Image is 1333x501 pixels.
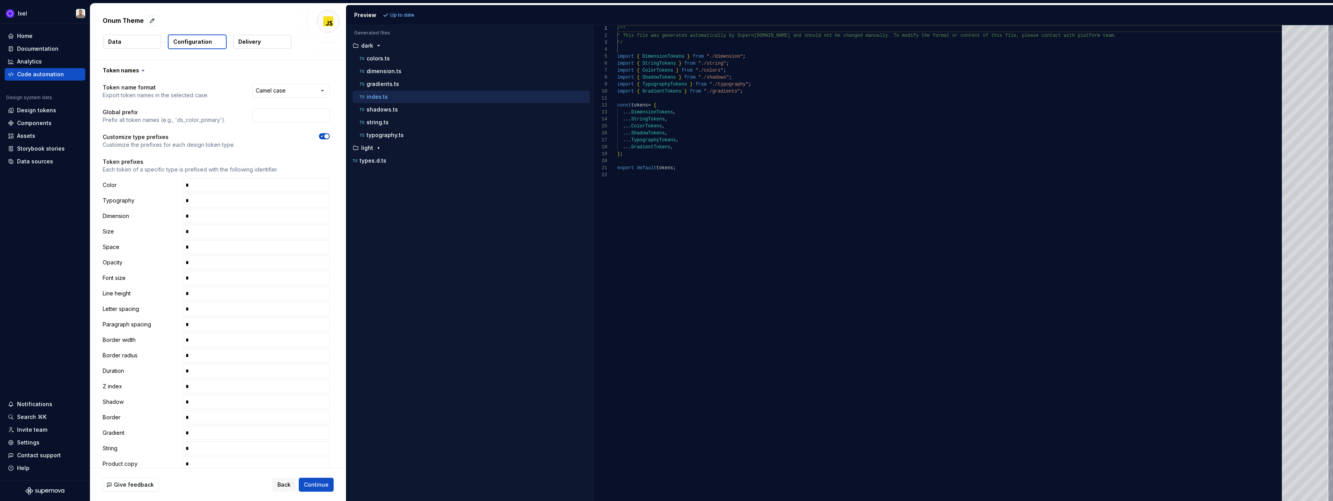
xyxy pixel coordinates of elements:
div: 17 [593,137,607,144]
div: Invite team [17,426,47,434]
p: Customize the prefixes for each design token type. [103,141,235,149]
p: Z index [103,383,179,390]
span: fy the format or content of this file, please cont [913,33,1052,38]
span: , [665,130,667,136]
div: Search ⌘K [17,413,46,421]
div: 11 [593,95,607,102]
div: Storybook stories [17,145,65,153]
span: ... [623,144,631,150]
a: Documentation [5,43,85,55]
span: { [637,54,639,59]
span: const [617,103,631,108]
p: Each token of a specific type is prefixed with the following identifier. [103,166,330,173]
div: Documentation [17,45,59,53]
span: ; [743,54,746,59]
span: "./colors" [695,68,723,73]
span: { [637,61,639,66]
div: Components [17,119,52,127]
button: colors.ts [353,54,590,63]
span: from [681,68,692,73]
button: types.d.ts [350,156,590,165]
p: Gradient [103,429,179,437]
button: Search ⌘K [5,411,85,423]
p: Delivery [238,38,261,46]
button: gradients.ts [353,80,590,88]
p: Color [103,181,179,189]
div: 10 [593,88,607,95]
span: default [637,165,656,171]
span: } [684,89,687,94]
div: Data sources [17,158,53,165]
p: Onum Theme [103,16,144,25]
button: Continue [299,478,334,492]
p: Up to date [390,12,414,18]
span: import [617,68,634,73]
span: import [617,75,634,80]
span: Back [277,481,291,489]
span: TypographyTokens [631,137,676,143]
button: index.ts [353,93,590,101]
button: Data [103,35,161,49]
p: String [103,444,179,452]
p: Border radius [103,352,179,359]
span: import [617,54,634,59]
div: Design system data [6,94,52,101]
div: 13 [593,109,607,116]
button: shadows.ts [353,105,590,114]
span: { [637,68,639,73]
p: Letter spacing [103,305,179,313]
p: Line height [103,290,179,297]
button: Notifications [5,398,85,410]
span: tokens [656,165,673,171]
div: Settings [17,439,40,446]
div: 8 [593,74,607,81]
p: Generated files [354,30,585,36]
div: 4 [593,46,607,53]
div: 18 [593,144,607,151]
div: 15 [593,123,607,130]
div: Ixel [18,10,27,17]
span: [DOMAIN_NAME] and should not be changed manually. To modi [754,33,913,38]
p: Customize type prefixes [103,133,235,141]
span: act with platform team. [1052,33,1117,38]
div: 21 [593,165,607,172]
img: 868fd657-9a6c-419b-b302-5d6615f36a2c.png [5,9,15,18]
span: ; [748,82,751,87]
span: ... [623,137,631,143]
button: Give feedback [103,478,159,492]
p: colors.ts [367,55,390,62]
span: ColorTokens [642,68,673,73]
div: Preview [354,11,376,19]
p: Prefix all token names (e.g., 'ds_color_primary'). [103,116,226,124]
button: Help [5,462,85,474]
p: Size [103,228,179,235]
p: string.ts [367,119,389,125]
a: Storybook stories [5,142,85,155]
span: ShadowTokens [631,130,665,136]
span: GradientTokens [631,144,670,150]
p: Font size [103,274,179,282]
a: Design tokens [5,104,85,117]
span: TypographyTokens [642,82,687,87]
div: 6 [593,60,607,67]
span: ; [723,68,726,73]
p: dimension.ts [367,68,401,74]
button: Configuration [168,34,227,49]
span: , [665,117,667,122]
span: } [690,82,692,87]
div: 14 [593,116,607,123]
button: Contact support [5,449,85,462]
span: Continue [304,481,329,489]
div: Design tokens [17,106,56,114]
a: Analytics [5,55,85,68]
p: Duration [103,367,179,375]
div: 16 [593,130,607,137]
span: { [637,75,639,80]
span: export [617,165,634,171]
p: Shadow [103,398,179,406]
span: ColorTokens [631,124,662,129]
span: } [617,151,620,157]
p: Border [103,413,179,421]
a: Components [5,117,85,129]
button: IxelAlberto Roldán [2,5,88,22]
